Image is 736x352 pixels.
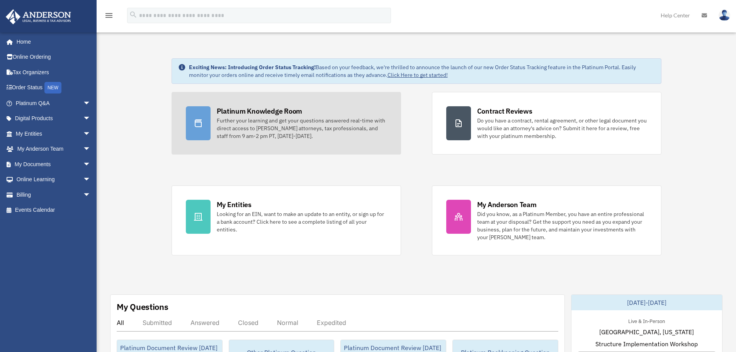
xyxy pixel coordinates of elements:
[104,14,114,20] a: menu
[83,187,99,203] span: arrow_drop_down
[5,95,102,111] a: Platinum Q&Aarrow_drop_down
[5,111,102,126] a: Digital Productsarrow_drop_down
[217,210,387,233] div: Looking for an EIN, want to make an update to an entity, or sign up for a bank account? Click her...
[189,63,655,79] div: Based on your feedback, we're thrilled to announce the launch of our new Order Status Tracking fe...
[189,64,316,71] strong: Exciting News: Introducing Order Status Tracking!
[44,82,61,94] div: NEW
[432,92,661,155] a: Contract Reviews Do you have a contract, rental agreement, or other legal document you would like...
[5,141,102,157] a: My Anderson Teamarrow_drop_down
[117,319,124,326] div: All
[5,172,102,187] a: Online Learningarrow_drop_down
[5,80,102,96] a: Order StatusNEW
[317,319,346,326] div: Expedited
[388,71,448,78] a: Click Here to get started!
[83,141,99,157] span: arrow_drop_down
[190,319,219,326] div: Answered
[172,185,401,255] a: My Entities Looking for an EIN, want to make an update to an entity, or sign up for a bank accoun...
[571,295,722,310] div: [DATE]-[DATE]
[477,117,647,140] div: Do you have a contract, rental agreement, or other legal document you would like an attorney's ad...
[117,301,168,313] div: My Questions
[83,126,99,142] span: arrow_drop_down
[83,95,99,111] span: arrow_drop_down
[129,10,138,19] i: search
[622,316,671,325] div: Live & In-Person
[5,49,102,65] a: Online Ordering
[5,126,102,141] a: My Entitiesarrow_drop_down
[599,327,694,337] span: [GEOGRAPHIC_DATA], [US_STATE]
[217,117,387,140] div: Further your learning and get your questions answered real-time with direct access to [PERSON_NAM...
[3,9,73,24] img: Anderson Advisors Platinum Portal
[5,202,102,218] a: Events Calendar
[432,185,661,255] a: My Anderson Team Did you know, as a Platinum Member, you have an entire professional team at your...
[238,319,258,326] div: Closed
[83,172,99,188] span: arrow_drop_down
[5,34,99,49] a: Home
[719,10,730,21] img: User Pic
[172,92,401,155] a: Platinum Knowledge Room Further your learning and get your questions answered real-time with dire...
[595,339,698,349] span: Structure Implementation Workshop
[477,210,647,241] div: Did you know, as a Platinum Member, you have an entire professional team at your disposal? Get th...
[217,200,252,209] div: My Entities
[83,111,99,127] span: arrow_drop_down
[5,187,102,202] a: Billingarrow_drop_down
[5,65,102,80] a: Tax Organizers
[477,200,537,209] div: My Anderson Team
[217,106,303,116] div: Platinum Knowledge Room
[143,319,172,326] div: Submitted
[277,319,298,326] div: Normal
[477,106,532,116] div: Contract Reviews
[5,156,102,172] a: My Documentsarrow_drop_down
[83,156,99,172] span: arrow_drop_down
[104,11,114,20] i: menu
